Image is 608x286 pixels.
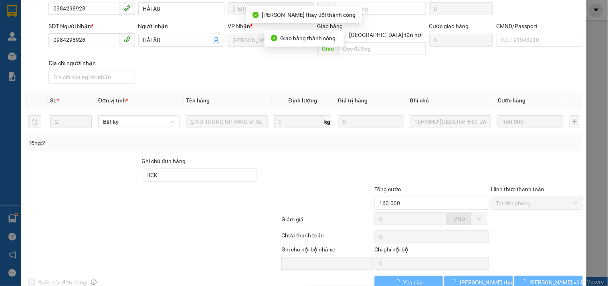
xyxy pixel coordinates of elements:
span: [PERSON_NAME] thay đổi thành công [262,12,356,18]
span: Cước hàng [498,97,525,104]
span: VND [454,216,465,222]
span: [GEOGRAPHIC_DATA] tận nơi [346,31,426,39]
div: [PERSON_NAME] [77,7,162,16]
input: Cước giao hàng [429,34,493,47]
span: Tại văn phòng [496,197,578,209]
input: Ghi chú đơn hàng [142,169,257,182]
div: DÌ 9 [7,25,71,35]
span: info-circle [91,280,97,285]
span: Ngã Tư Huyện [232,34,309,46]
span: phone [124,5,130,11]
span: Tên hàng [186,97,210,104]
span: loading [451,279,460,285]
button: plus [570,115,580,128]
button: delete [28,115,41,128]
span: Gửi: [7,7,19,15]
input: Dọc đường [336,2,426,15]
span: Tổng cước [375,186,401,192]
label: Ghi chú đơn hàng [142,158,186,164]
span: Hồ Chí Minh [232,3,309,15]
label: Cước giao hàng [429,23,469,29]
div: Giảm giá [281,215,374,229]
span: Giao hàng thành công. [281,35,337,41]
span: kg [323,115,331,128]
span: check-circle [271,35,277,41]
span: Đơn vị tính [98,97,128,104]
input: Dọc đường [339,42,426,55]
div: SĐT Người Nhận [48,22,135,31]
span: loading [395,279,404,285]
div: 30.000 [75,51,163,70]
span: VP Nhận [228,23,250,29]
input: Địa chỉ của người nhận [48,71,135,84]
input: 0 [338,115,404,128]
span: Bất kỳ [103,116,175,128]
span: loading [521,279,530,285]
input: 0 [498,115,564,128]
span: Định lượng [289,97,317,104]
label: Hình thức thanh toán [491,186,544,192]
span: phone [124,36,130,43]
span: Giao hàng [317,23,343,29]
th: Ghi chú [407,93,495,108]
div: Địa chỉ người nhận [48,59,135,67]
div: [PERSON_NAME] [7,7,71,25]
input: Ghi Chú [410,115,491,128]
div: Chi phí nội bộ [375,245,490,257]
span: Nhận: [77,8,96,16]
span: user-add [213,37,220,43]
span: Giá trị hàng [338,97,368,104]
span: Chưa [PERSON_NAME] : [75,51,132,69]
input: Cước lấy hàng [429,2,493,15]
div: CMND/Passport [496,22,582,31]
div: Chưa thanh toán [281,231,374,245]
span: SL [50,97,57,104]
span: % [477,216,481,222]
span: check-circle [252,12,259,18]
span: Giao [317,42,339,55]
div: Tổng: 2 [28,139,235,147]
div: Ghi chú nội bộ nhà xe [281,245,373,257]
input: VD: Bàn, Ghế [186,115,267,128]
span: Lấy [317,2,336,15]
div: TUẤN [77,16,162,26]
div: Người nhận [138,22,224,31]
